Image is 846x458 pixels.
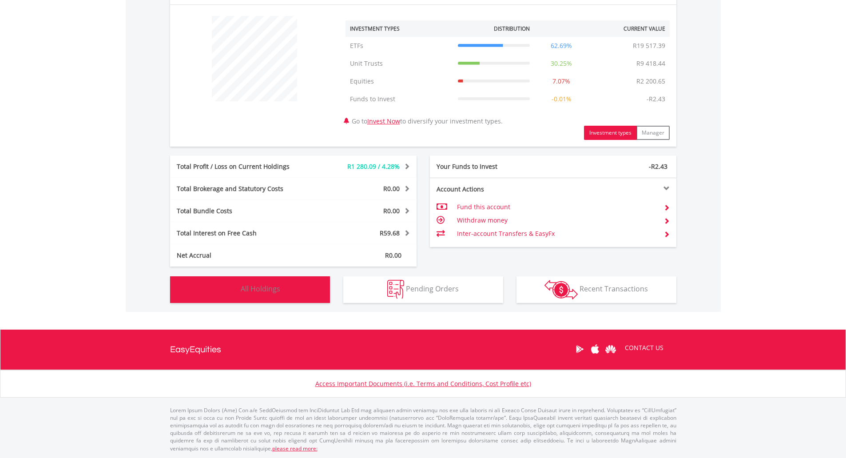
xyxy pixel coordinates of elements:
td: Withdraw money [457,214,656,227]
button: All Holdings [170,276,330,303]
button: Manager [636,126,670,140]
div: Account Actions [430,185,553,194]
span: Pending Orders [406,284,459,294]
td: Inter-account Transfers & EasyFx [457,227,656,240]
span: Recent Transactions [580,284,648,294]
td: R9 418.44 [632,55,670,72]
th: Current Value [588,20,670,37]
td: 30.25% [534,55,588,72]
div: Total Brokerage and Statutory Costs [170,184,314,193]
span: R0.00 [385,251,401,259]
span: All Holdings [241,284,280,294]
a: Apple [588,335,603,363]
a: EasyEquities [170,330,221,370]
td: Funds to Invest [346,90,453,108]
td: Unit Trusts [346,55,453,72]
div: Your Funds to Invest [430,162,553,171]
div: Distribution [494,25,530,32]
td: R19 517.39 [628,37,670,55]
span: R59.68 [380,229,400,237]
div: Total Profit / Loss on Current Holdings [170,162,314,171]
td: R2 200.65 [632,72,670,90]
img: pending_instructions-wht.png [387,280,404,299]
div: Total Interest on Free Cash [170,229,314,238]
td: -R2.43 [642,90,670,108]
p: Lorem Ipsum Dolors (Ame) Con a/e SeddOeiusmod tem InciDiduntut Lab Etd mag aliquaen admin veniamq... [170,406,676,452]
span: R0.00 [383,184,400,193]
span: R1 280.09 / 4.28% [347,162,400,171]
td: ETFs [346,37,453,55]
td: 62.69% [534,37,588,55]
button: Investment types [584,126,637,140]
div: Total Bundle Costs [170,207,314,215]
a: Access Important Documents (i.e. Terms and Conditions, Cost Profile etc) [315,379,531,388]
a: Invest Now [367,117,400,125]
div: Go to to diversify your investment types. [339,12,676,140]
a: Huawei [603,335,619,363]
td: -0.01% [534,90,588,108]
img: holdings-wht.png [220,280,239,299]
a: CONTACT US [619,335,670,360]
a: Google Play [572,335,588,363]
span: -R2.43 [649,162,667,171]
img: transactions-zar-wht.png [544,280,578,299]
td: Equities [346,72,453,90]
td: Fund this account [457,200,656,214]
button: Pending Orders [343,276,503,303]
a: please read more: [272,445,318,452]
div: Net Accrual [170,251,314,260]
th: Investment Types [346,20,453,37]
span: R0.00 [383,207,400,215]
td: 7.07% [534,72,588,90]
button: Recent Transactions [516,276,676,303]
